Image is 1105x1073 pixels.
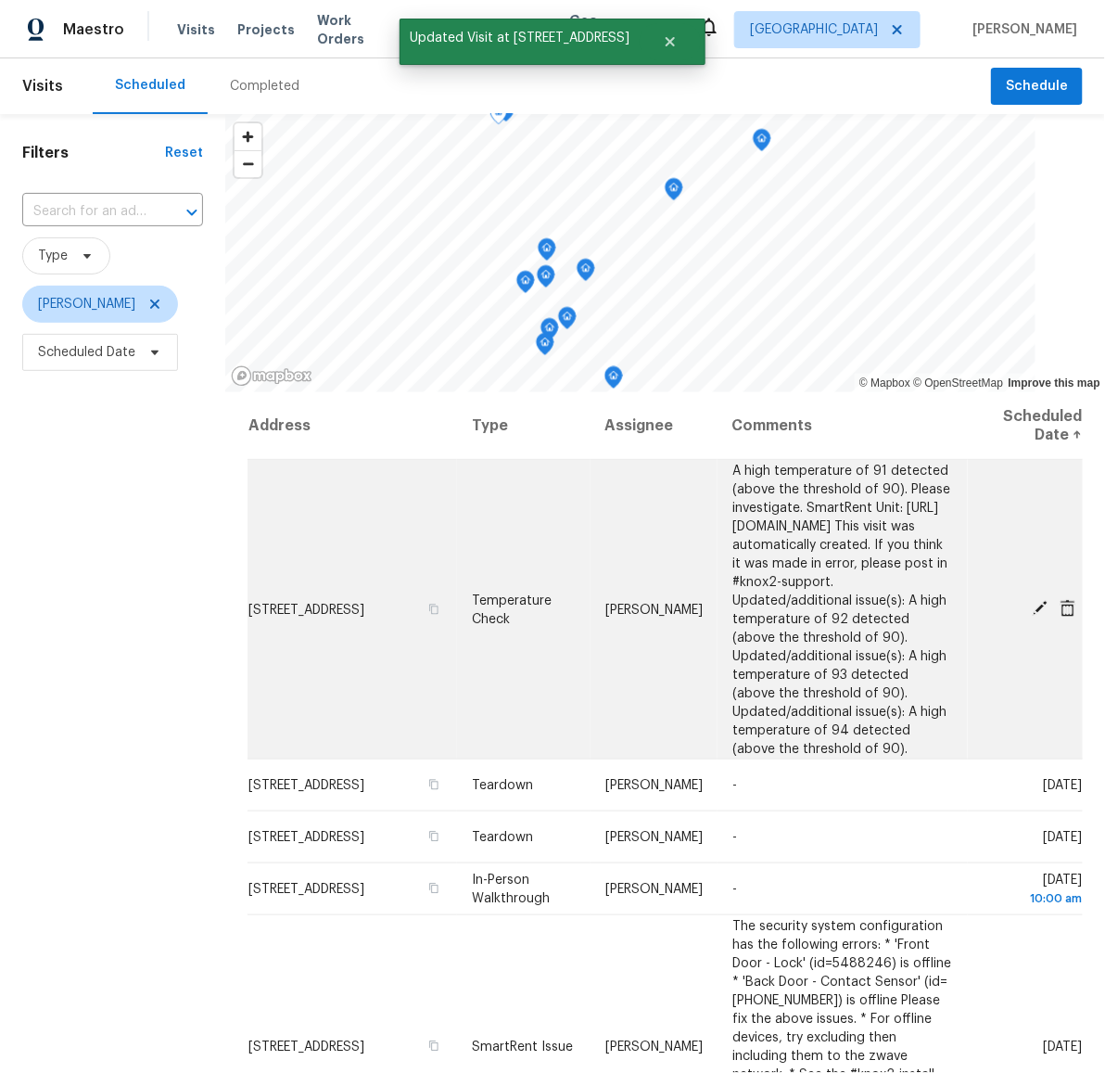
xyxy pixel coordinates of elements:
span: SmartRent Issue [472,1040,573,1053]
span: Temperature Check [472,594,552,625]
div: Map marker [537,265,555,294]
div: Reset [165,144,203,162]
span: [PERSON_NAME] [38,295,135,313]
canvas: Map [225,114,1035,392]
span: Type [38,247,68,265]
a: Mapbox homepage [231,365,312,387]
button: Schedule [991,68,1083,106]
div: Map marker [604,366,623,395]
span: [DATE] [1043,831,1082,844]
div: Map marker [489,102,508,131]
span: A high temperature of 91 detected (above the threshold of 90). Please investigate. SmartRent Unit... [732,464,950,755]
span: - [732,883,737,896]
th: Address [248,392,457,460]
div: Scheduled [115,76,185,95]
th: Assignee [591,392,718,460]
input: Search for an address... [22,198,151,226]
div: Map marker [753,129,771,158]
div: 10:00 am [983,889,1082,908]
span: [PERSON_NAME] [965,20,1077,39]
span: [PERSON_NAME] [605,1040,703,1053]
span: Updated Visit at [STREET_ADDRESS] [400,19,640,57]
button: Zoom out [235,150,261,177]
span: [PERSON_NAME] [605,603,703,616]
span: Visits [22,66,63,107]
h1: Filters [22,144,165,162]
span: [STREET_ADDRESS] [248,883,364,896]
div: Map marker [558,307,577,336]
span: - [732,779,737,792]
span: [STREET_ADDRESS] [248,779,364,792]
div: Map marker [540,318,559,347]
span: Work Orders [317,11,391,48]
span: [DATE] [1043,1040,1082,1053]
span: [STREET_ADDRESS] [248,831,364,844]
button: Copy Address [425,828,442,845]
div: Map marker [536,333,554,362]
span: [DATE] [983,874,1082,908]
span: Zoom out [235,151,261,177]
th: Type [457,392,591,460]
div: Map marker [516,271,535,300]
span: Geo Assignments [569,11,676,48]
div: Completed [230,77,299,96]
div: Map marker [665,178,683,207]
span: Projects [237,20,295,39]
a: OpenStreetMap [913,377,1003,390]
a: Mapbox [859,377,910,390]
span: [PERSON_NAME] [605,883,703,896]
span: Scheduled Date [38,343,135,362]
th: Comments [718,392,968,460]
span: Teardown [472,779,533,792]
th: Scheduled Date ↑ [968,392,1083,460]
button: Copy Address [425,880,442,897]
span: Edit [1026,600,1054,617]
div: Map marker [577,259,595,287]
span: Visits [177,20,215,39]
button: Open [179,199,205,225]
span: [DATE] [1043,779,1082,792]
span: In-Person Walkthrough [472,874,550,905]
span: [GEOGRAPHIC_DATA] [750,20,878,39]
span: Cancel [1054,600,1082,617]
span: - [732,831,737,844]
button: Copy Address [425,1037,442,1054]
div: Map marker [538,238,556,267]
button: Zoom in [235,123,261,150]
span: Teardown [472,831,533,844]
span: Schedule [1006,75,1068,98]
a: Improve this map [1009,377,1100,390]
span: Maestro [63,20,124,39]
span: [STREET_ADDRESS] [248,603,364,616]
span: [PERSON_NAME] [605,779,703,792]
button: Copy Address [425,776,442,793]
button: Close [640,23,701,60]
button: Copy Address [425,600,442,617]
span: [PERSON_NAME] [605,831,703,844]
span: [STREET_ADDRESS] [248,1040,364,1053]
